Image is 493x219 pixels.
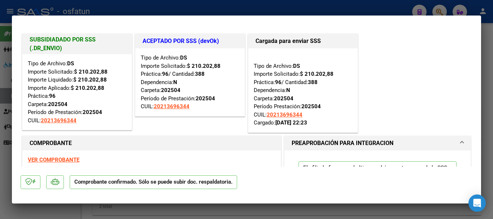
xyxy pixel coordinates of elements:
[70,175,237,189] p: Comprobante confirmado. Sólo se puede subir doc. respaldatoria.
[30,140,72,146] strong: COMPROBANTE
[293,63,300,69] strong: DS
[73,76,107,83] strong: $ 210.202,88
[308,79,318,86] strong: 388
[67,60,74,67] strong: DS
[154,103,189,110] span: 20213696344
[267,111,302,118] span: 20213696344
[292,139,393,148] h1: PREAPROBACIÓN PARA INTEGRACION
[468,194,486,212] div: Open Intercom Messenger
[28,157,79,163] a: VER COMPROBANTE
[196,95,215,102] strong: 202504
[30,35,125,53] h1: SUBSIDIADADO POR SSS (.DR_ENVIO)
[301,103,321,110] strong: 202504
[256,37,350,45] h1: Cargada para enviar SSS
[41,117,77,124] span: 20213696344
[274,95,293,102] strong: 202504
[275,79,282,86] strong: 96
[284,136,471,150] mat-expansion-panel-header: PREAPROBACIÓN PARA INTEGRACION
[195,71,205,77] strong: 388
[74,69,108,75] strong: $ 210.202,88
[141,54,239,111] div: Tipo de Archivo: Importe Solicitado: Práctica: / Cantidad: Dependencia: Carpeta: Período de Prest...
[173,79,177,86] strong: N
[143,37,237,45] h1: ACEPTADO POR SSS (devOk)
[83,109,102,115] strong: 202504
[28,60,126,124] div: Tipo de Archivo: Importe Solicitado: Importe Liquidado: Importe Aplicado: Práctica: Carpeta: Perí...
[275,119,307,126] strong: [DATE] 22:23
[48,101,67,108] strong: 202504
[298,161,457,188] p: El afiliado figura en el ultimo padrón que tenemos de la SSS de
[161,87,180,93] strong: 202504
[162,71,169,77] strong: 96
[180,54,187,61] strong: DS
[49,93,56,99] strong: 96
[254,54,352,127] div: Tipo de Archivo: Importe Solicitado: Práctica: / Cantidad: Dependencia: Carpeta: Período Prestaci...
[300,71,333,77] strong: $ 210.202,88
[286,87,290,93] strong: N
[71,85,104,91] strong: $ 210.202,88
[187,63,221,69] strong: $ 210.202,88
